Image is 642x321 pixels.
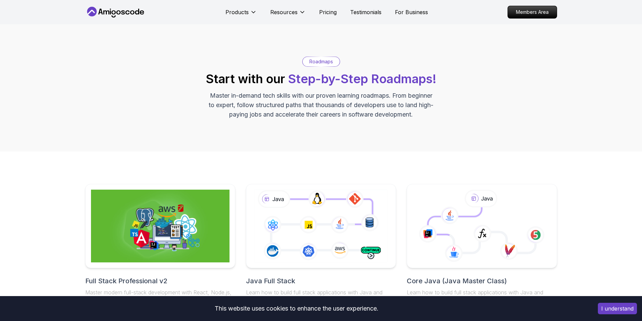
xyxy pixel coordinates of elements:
[270,8,306,22] button: Resources
[246,288,396,304] p: Learn how to build full stack applications with Java and Spring Boot
[395,8,428,16] a: For Business
[85,276,235,286] h2: Full Stack Professional v2
[246,184,396,315] a: Java Full StackLearn how to build full stack applications with Java and Spring Boot29 Courses4 Bu...
[309,58,333,65] p: Roadmaps
[508,6,557,19] a: Members Area
[407,184,557,315] a: Core Java (Java Master Class)Learn how to build full stack applications with Java and Spring Boot...
[407,276,557,286] h2: Core Java (Java Master Class)
[270,8,298,16] p: Resources
[91,190,230,262] img: Full Stack Professional v2
[225,8,249,16] p: Products
[208,91,434,119] p: Master in-demand tech skills with our proven learning roadmaps. From beginner to expert, follow s...
[350,8,381,16] a: Testimonials
[5,301,588,316] div: This website uses cookies to enhance the user experience.
[85,288,235,313] p: Master modern full-stack development with React, Node.js, TypeScript, and cloud deployment. Build...
[225,8,257,22] button: Products
[407,288,557,304] p: Learn how to build full stack applications with Java and Spring Boot
[508,6,557,18] p: Members Area
[246,276,396,286] h2: Java Full Stack
[319,8,337,16] a: Pricing
[288,71,436,86] span: Step-by-Step Roadmaps!
[206,72,436,86] h2: Start with our
[598,303,637,314] button: Accept cookies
